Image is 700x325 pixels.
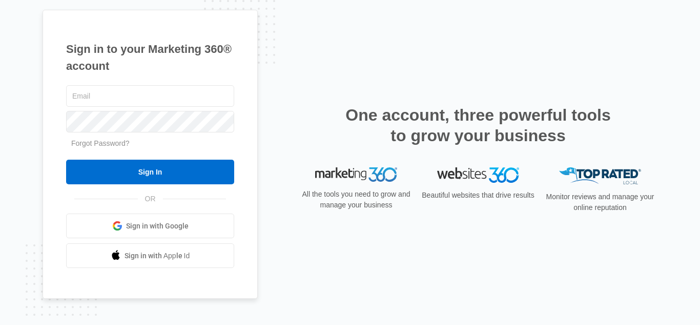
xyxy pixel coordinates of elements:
img: Websites 360 [437,167,519,182]
span: Sign in with Google [126,221,189,232]
img: Top Rated Local [559,167,641,184]
h2: One account, three powerful tools to grow your business [342,105,614,146]
input: Email [66,85,234,107]
p: Monitor reviews and manage your online reputation [543,192,657,213]
a: Sign in with Apple Id [66,243,234,268]
a: Forgot Password? [71,139,130,147]
input: Sign In [66,160,234,184]
img: Marketing 360 [315,167,397,182]
span: Sign in with Apple Id [125,251,190,261]
h1: Sign in to your Marketing 360® account [66,41,234,74]
p: All the tools you need to grow and manage your business [299,189,414,211]
p: Beautiful websites that drive results [421,190,536,201]
span: OR [138,194,163,204]
a: Sign in with Google [66,214,234,238]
